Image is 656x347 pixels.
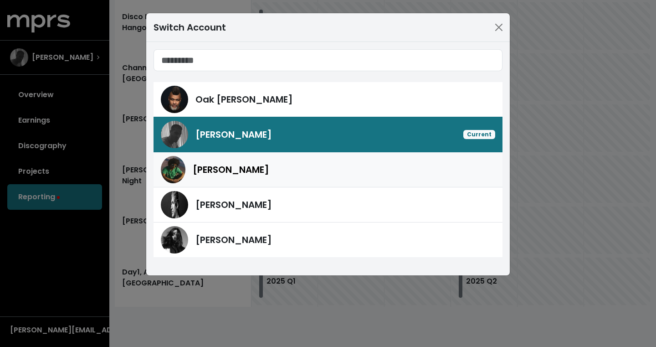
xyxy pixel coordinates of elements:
[193,163,269,176] span: [PERSON_NAME]
[195,198,272,211] span: [PERSON_NAME]
[161,226,188,254] img: Shintaro Yasuda
[161,86,188,113] img: Oak Felder
[154,49,502,71] input: Search accounts
[463,130,495,139] span: Current
[161,156,185,183] img: Roark Bailey
[161,121,188,148] img: Hoskins
[154,82,502,117] a: Oak FelderOak [PERSON_NAME]
[195,233,272,246] span: [PERSON_NAME]
[154,117,502,152] a: Hoskins[PERSON_NAME]Current
[154,152,502,187] a: Roark Bailey[PERSON_NAME]
[154,21,226,34] div: Switch Account
[492,20,506,35] button: Close
[195,93,293,106] span: Oak [PERSON_NAME]
[154,187,502,223] a: Paul Harris[PERSON_NAME]
[161,191,188,218] img: Paul Harris
[154,223,502,257] a: Shintaro Yasuda[PERSON_NAME]
[195,128,272,141] span: [PERSON_NAME]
